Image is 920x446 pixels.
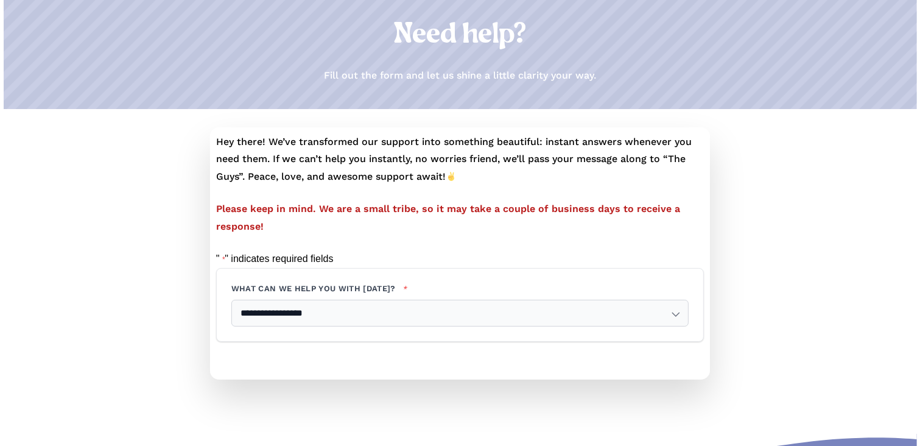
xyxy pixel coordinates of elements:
p: " " indicates required fields [216,250,704,269]
h1: Need help? [81,18,839,52]
p: Hey there! We’ve transformed our support into something beautiful: instant answers whenever you n... [216,133,704,200]
p: Fill out the form and let us shine a little clarity your way. [324,67,596,85]
strong: Please keep in mind. We are a small tribe, so it may take a couple of business days to receive a ... [216,203,680,232]
img: ✌️ [446,171,456,181]
label: What can we help you with [DATE]? [231,283,689,294]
